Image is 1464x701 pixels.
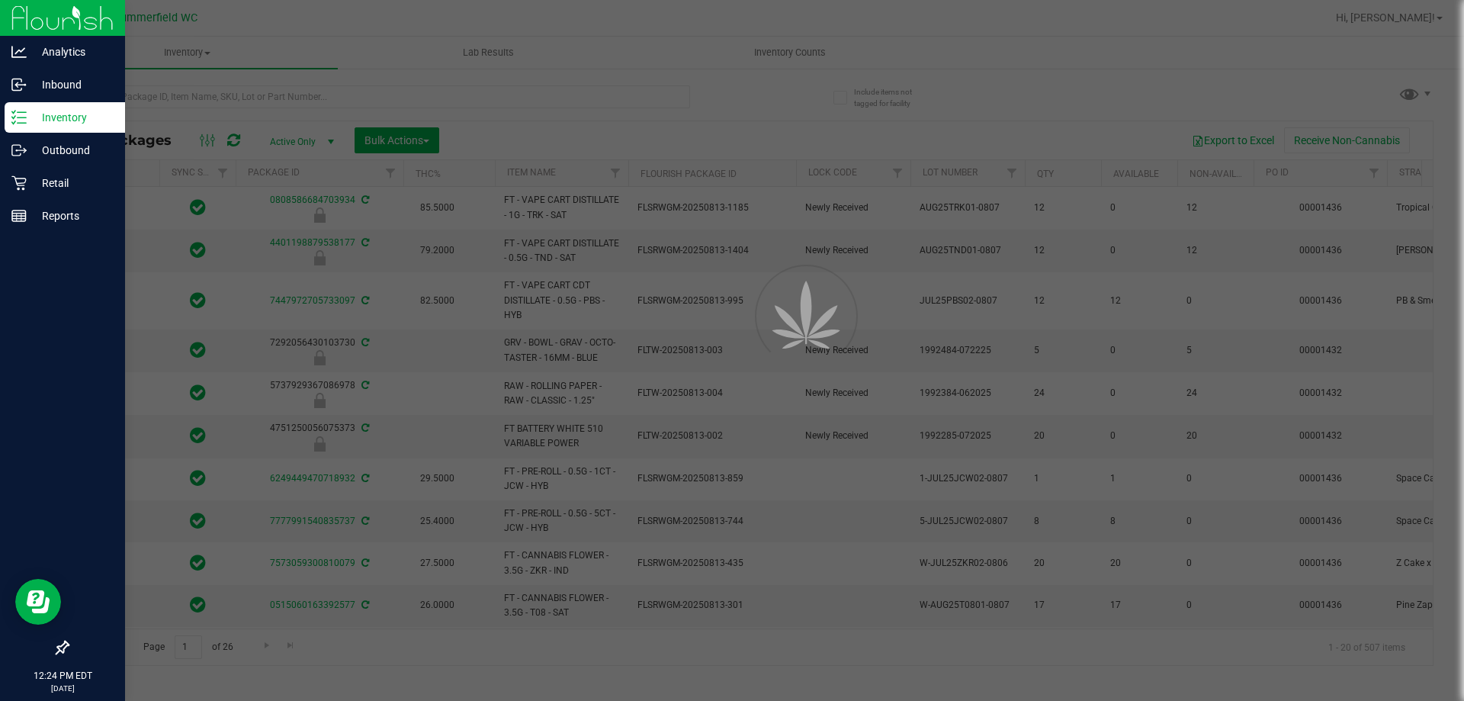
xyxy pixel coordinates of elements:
[11,175,27,191] inline-svg: Retail
[27,43,118,61] p: Analytics
[11,44,27,59] inline-svg: Analytics
[11,208,27,223] inline-svg: Reports
[15,579,61,625] iframe: Resource center
[11,110,27,125] inline-svg: Inventory
[27,141,118,159] p: Outbound
[11,77,27,92] inline-svg: Inbound
[7,683,118,694] p: [DATE]
[27,174,118,192] p: Retail
[7,669,118,683] p: 12:24 PM EDT
[27,76,118,94] p: Inbound
[27,108,118,127] p: Inventory
[27,207,118,225] p: Reports
[11,143,27,158] inline-svg: Outbound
